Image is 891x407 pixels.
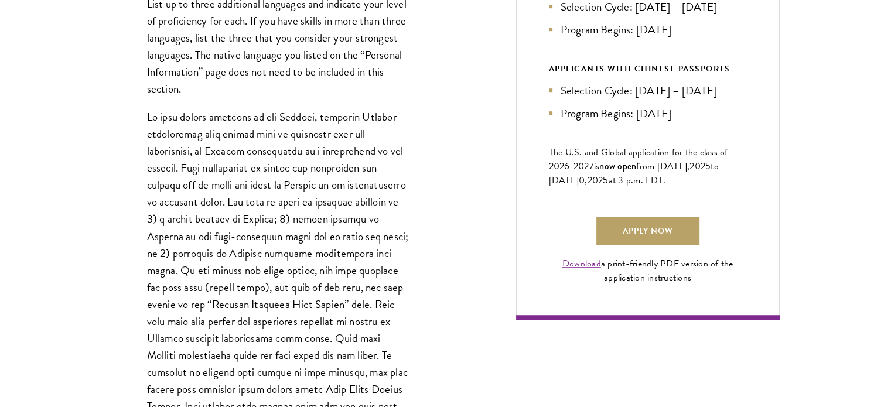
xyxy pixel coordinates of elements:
li: Program Begins: [DATE] [549,21,747,38]
span: is [594,159,600,173]
span: -202 [570,159,589,173]
span: , [585,173,587,187]
span: 6 [564,159,569,173]
span: 0 [579,173,585,187]
span: 5 [705,159,711,173]
span: from [DATE], [636,159,689,173]
span: 5 [603,173,608,187]
a: Download [562,256,601,271]
span: The U.S. and Global application for the class of 202 [549,145,728,173]
li: Selection Cycle: [DATE] – [DATE] [549,82,747,99]
li: Program Begins: [DATE] [549,105,747,122]
div: a print-friendly PDF version of the application instructions [549,256,747,285]
span: 7 [589,159,594,173]
span: 202 [588,173,603,187]
span: to [DATE] [549,159,719,187]
span: 202 [689,159,705,173]
div: APPLICANTS WITH CHINESE PASSPORTS [549,61,747,76]
span: at 3 p.m. EDT. [609,173,666,187]
span: now open [599,159,636,173]
a: Apply Now [596,217,699,245]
